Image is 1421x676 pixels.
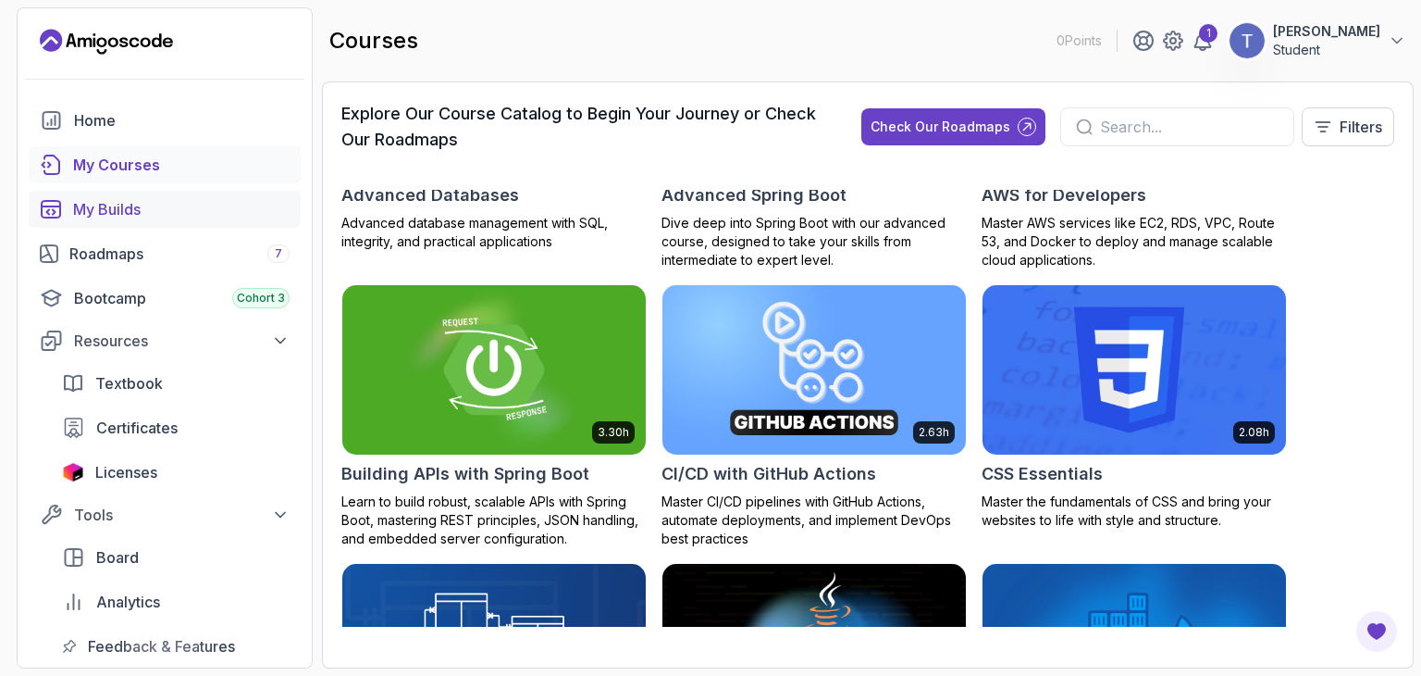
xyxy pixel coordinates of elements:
[69,243,290,265] div: Roadmaps
[662,285,966,456] img: CI/CD with GitHub Actions card
[95,372,163,394] span: Textbook
[341,284,647,549] a: Building APIs with Spring Boot card3.30hBuilding APIs with Spring BootLearn to build robust, scal...
[661,214,967,269] p: Dive deep into Spring Boot with our advanced course, designed to take your skills from intermedia...
[74,330,290,352] div: Resources
[341,101,828,153] h3: Explore Our Course Catalog to Begin Your Journey or Check Our Roadmaps
[1302,107,1394,146] button: Filters
[29,146,301,183] a: courses
[51,583,301,620] a: analytics
[982,493,1287,530] p: Master the fundamentals of CSS and bring your websites to life with style and structure.
[342,285,646,456] img: Building APIs with Spring Boot card
[1229,23,1265,58] img: user profile image
[661,493,967,548] p: Master CI/CD pipelines with GitHub Actions, automate deployments, and implement DevOps best pract...
[1273,41,1380,59] p: Student
[74,109,290,131] div: Home
[29,191,301,228] a: builds
[661,461,876,487] h2: CI/CD with GitHub Actions
[1100,116,1279,138] input: Search...
[329,26,418,56] h2: courses
[51,409,301,446] a: certificates
[74,287,290,309] div: Bootcamp
[341,182,519,208] h2: Advanced Databases
[341,493,647,548] p: Learn to build robust, scalable APIs with Spring Boot, mastering REST principles, JSON handling, ...
[74,504,290,526] div: Tools
[40,27,173,56] a: Landing page
[88,635,235,657] span: Feedback & Features
[598,425,629,440] p: 3.30h
[96,591,160,613] span: Analytics
[982,182,1146,208] h2: AWS for Developers
[29,498,301,532] button: Tools
[73,154,290,176] div: My Courses
[341,214,647,251] p: Advanced database management with SQL, integrity, and practical applications
[1199,24,1217,43] div: 1
[982,214,1287,269] p: Master AWS services like EC2, RDS, VPC, Route 53, and Docker to deploy and manage scalable cloud ...
[29,324,301,357] button: Resources
[661,284,967,549] a: CI/CD with GitHub Actions card2.63hCI/CD with GitHub ActionsMaster CI/CD pipelines with GitHub Ac...
[96,546,139,569] span: Board
[96,417,178,439] span: Certificates
[51,454,301,491] a: licenses
[919,425,949,440] p: 2.63h
[73,198,290,220] div: My Builds
[982,284,1287,531] a: CSS Essentials card2.08hCSS EssentialsMaster the fundamentals of CSS and bring your websites to l...
[29,280,301,317] a: bootcamp
[51,539,301,576] a: board
[51,628,301,665] a: feedback
[341,461,589,487] h2: Building APIs with Spring Boot
[871,118,1010,136] div: Check Our Roadmaps
[1273,22,1380,41] p: [PERSON_NAME]
[1239,425,1269,440] p: 2.08h
[275,246,282,261] span: 7
[51,365,301,402] a: textbook
[237,291,285,306] span: Cohort 3
[1229,22,1406,59] button: user profile image[PERSON_NAME]Student
[1192,30,1214,52] a: 1
[1056,31,1102,50] p: 0 Points
[95,461,157,483] span: Licenses
[661,182,846,208] h2: Advanced Spring Boot
[1354,609,1399,654] button: Open Feedback Button
[29,102,301,139] a: home
[861,108,1045,145] button: Check Our Roadmaps
[982,285,1286,456] img: CSS Essentials card
[982,461,1103,487] h2: CSS Essentials
[29,235,301,272] a: roadmaps
[1340,116,1382,138] p: Filters
[62,463,84,482] img: jetbrains icon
